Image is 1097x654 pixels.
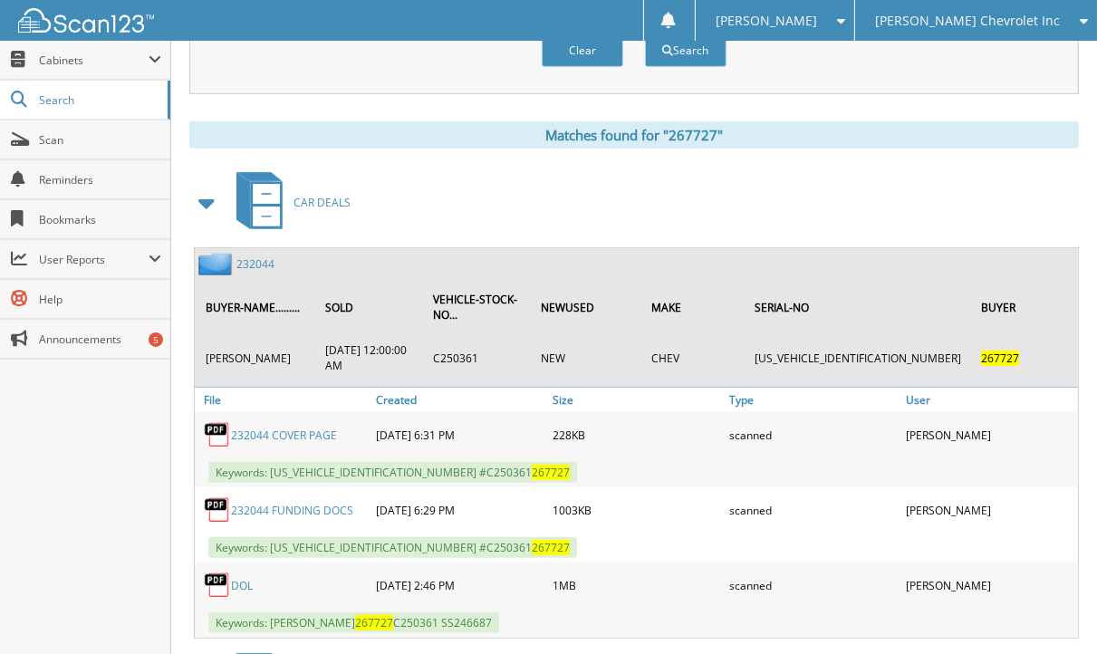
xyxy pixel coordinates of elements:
th: SOLD [316,281,422,333]
td: C250361 [424,335,530,380]
div: 1003KB [548,492,725,528]
span: 267727 [532,540,570,555]
div: 5 [149,332,163,347]
a: CAR DEALS [226,167,351,238]
a: DOL [231,578,253,593]
th: VEHICLE-STOCK-NO... [424,281,530,333]
th: SERIAL-NO [746,281,970,333]
img: folder2.png [198,253,236,275]
span: Bookmarks [39,212,161,227]
a: 232044 FUNDING DOCS [231,503,353,518]
td: [US_VEHICLE_IDENTIFICATION_NUMBER] [746,335,970,380]
span: User Reports [39,252,149,267]
span: 267727 [355,615,393,630]
a: 232044 [236,256,274,272]
div: 228KB [548,417,725,453]
img: scan123-logo-white.svg [18,8,154,33]
span: Keywords: [PERSON_NAME] C250361 SS246687 [208,612,499,633]
a: Created [371,388,548,412]
td: CHEV [642,335,744,380]
td: [PERSON_NAME] [197,335,314,380]
a: Size [548,388,725,412]
th: BUYER-NAME......... [197,281,314,333]
span: Scan [39,132,161,148]
div: scanned [725,567,901,603]
div: [PERSON_NAME] [901,492,1078,528]
img: PDF.png [204,572,231,599]
th: BUYER [972,281,1076,333]
span: Reminders [39,172,161,188]
iframe: Chat Widget [1006,567,1097,654]
span: Help [39,292,161,307]
span: [PERSON_NAME] [716,15,817,26]
span: Announcements [39,332,161,347]
span: Keywords: [US_VEHICLE_IDENTIFICATION_NUMBER] #C250361 [208,462,577,483]
span: Search [39,92,159,108]
div: Matches found for "267727" [189,121,1079,149]
div: [PERSON_NAME] [901,567,1078,603]
a: User [901,388,1078,412]
a: 232044 COVER PAGE [231,428,337,443]
span: Keywords: [US_VEHICLE_IDENTIFICATION_NUMBER] #C250361 [208,537,577,558]
td: NEW [532,335,640,380]
span: 267727 [532,465,570,480]
td: [DATE] 12:00:00 AM [316,335,422,380]
div: [DATE] 6:29 PM [371,492,548,528]
a: Type [725,388,901,412]
span: 267727 [981,351,1019,366]
span: [PERSON_NAME] Chevrolet Inc [875,15,1060,26]
div: [DATE] 2:46 PM [371,567,548,603]
button: Clear [542,34,623,67]
div: scanned [725,492,901,528]
span: Cabinets [39,53,149,68]
a: File [195,388,371,412]
div: [DATE] 6:31 PM [371,417,548,453]
th: NEWUSED [532,281,640,333]
div: [PERSON_NAME] [901,417,1078,453]
span: CAR DEALS [293,195,351,210]
div: 1MB [548,567,725,603]
img: PDF.png [204,496,231,524]
th: MAKE [642,281,744,333]
button: Search [645,34,727,67]
div: scanned [725,417,901,453]
img: PDF.png [204,421,231,448]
